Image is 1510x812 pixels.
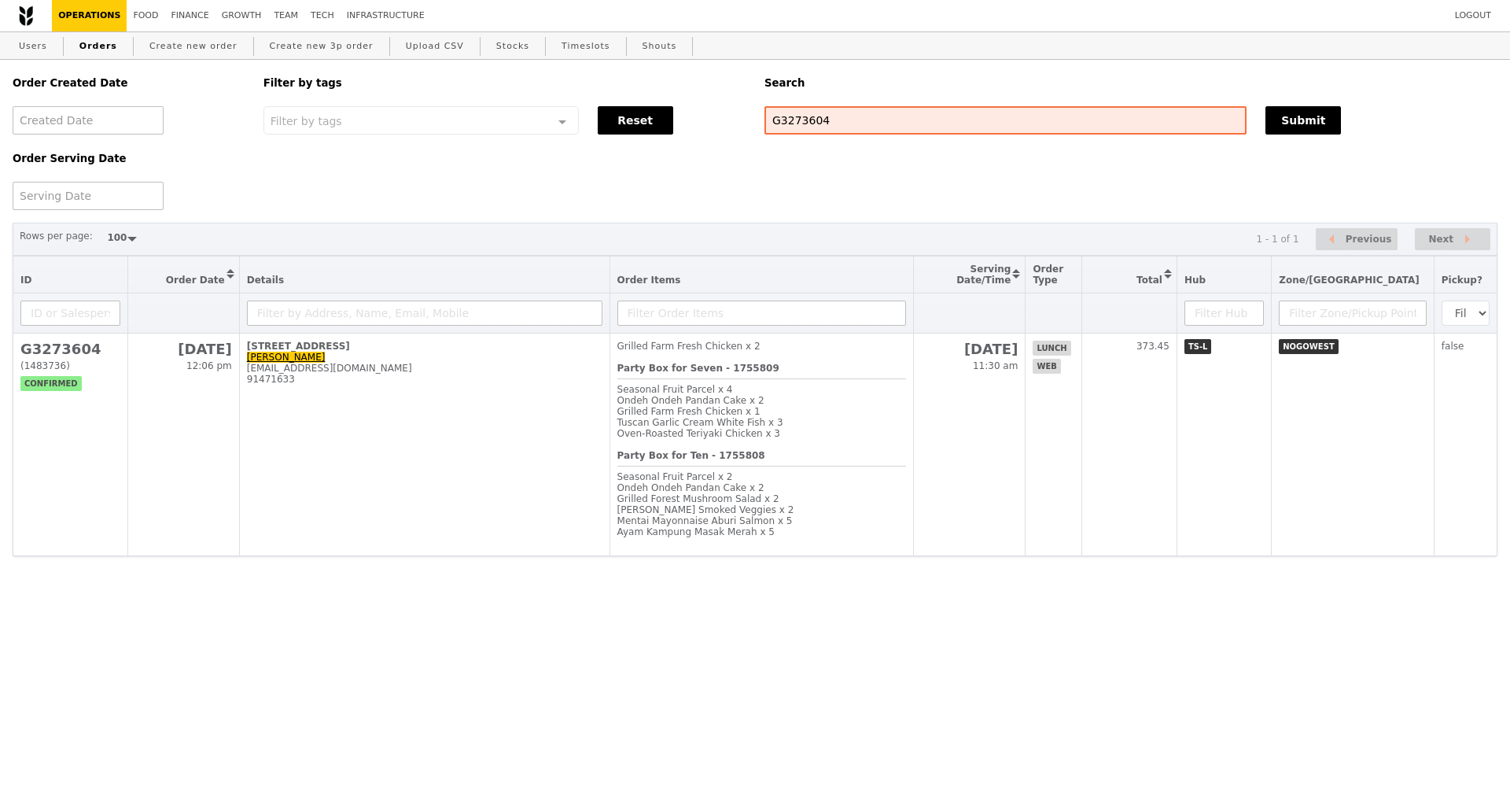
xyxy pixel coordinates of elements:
span: Pickup? [1442,275,1482,286]
span: Grilled Farm Fresh Chicken x 1 [617,406,761,417]
h2: [DATE] [921,341,1018,357]
span: 12:06 pm [186,360,232,371]
b: Party Box for Ten - 1755808 [617,450,765,461]
h5: Search [764,77,1497,89]
button: Reset [598,106,673,135]
h5: Order Serving Date [13,153,245,164]
button: Previous [1316,228,1398,251]
span: Zone/[GEOGRAPHIC_DATA] [1279,275,1420,286]
span: false [1442,341,1464,352]
a: Orders [73,32,123,61]
div: [EMAIL_ADDRESS][DOMAIN_NAME] [247,363,602,374]
h2: G3273604 [20,341,120,357]
span: Details [247,275,284,286]
input: Filter Hub [1184,301,1264,326]
span: Filter by tags [271,113,342,127]
span: TS-L [1184,339,1212,354]
a: Upload CSV [400,32,470,61]
span: [PERSON_NAME] Smoked Veggies x 2 [617,504,794,515]
button: Submit [1265,106,1341,135]
span: Ondeh Ondeh Pandan Cake x 2 [617,395,764,406]
div: Grilled Farm Fresh Chicken x 2 [617,341,906,352]
span: Grilled Forest Mushroom Salad x 2 [617,493,779,504]
span: Seasonal Fruit Parcel x 2 [617,471,733,482]
span: Oven‑Roasted Teriyaki Chicken x 3 [617,428,780,439]
span: lunch [1033,341,1070,356]
span: ID [20,275,31,286]
div: [STREET_ADDRESS] [247,341,602,352]
a: Create new 3p order [263,32,380,61]
input: Search any field [764,106,1247,135]
span: Previous [1346,230,1392,249]
span: NOGOWEST [1279,339,1338,354]
input: Filter by Address, Name, Email, Mobile [247,301,602,326]
span: Mentai Mayonnaise Aburi Salmon x 5 [617,515,793,526]
div: 91471633 [247,374,602,385]
span: Next [1428,230,1453,249]
input: Created Date [13,106,164,135]
a: Users [13,32,53,61]
input: Filter Order Items [617,301,906,326]
span: Order Type [1033,264,1063,286]
img: Grain logo [19,6,33,26]
span: 11:30 am [973,360,1018,371]
h2: [DATE] [135,341,231,357]
input: ID or Salesperson name [20,301,120,326]
input: Serving Date [13,182,164,210]
label: Rows per page: [20,228,93,244]
span: Ondeh Ondeh Pandan Cake x 2 [617,482,764,493]
a: [PERSON_NAME] [247,352,326,363]
input: Filter Zone/Pickup Point [1279,301,1427,326]
div: (1483736) [20,360,120,371]
span: Tuscan Garlic Cream White Fish x 3 [617,417,783,428]
span: 373.45 [1136,341,1169,352]
span: Seasonal Fruit Parcel x 4 [617,384,733,395]
span: Ayam Kampung Masak Merah x 5 [617,526,775,537]
h5: Filter by tags [263,77,746,89]
span: Order Items [617,275,681,286]
button: Next [1415,228,1490,251]
span: web [1033,359,1060,374]
a: Shouts [636,32,683,61]
div: 1 - 1 of 1 [1256,234,1298,245]
a: Create new order [143,32,244,61]
span: confirmed [20,376,82,391]
a: Timeslots [555,32,616,61]
a: Stocks [490,32,536,61]
b: Party Box for Seven - 1755809 [617,363,779,374]
span: Hub [1184,275,1206,286]
h5: Order Created Date [13,77,245,89]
